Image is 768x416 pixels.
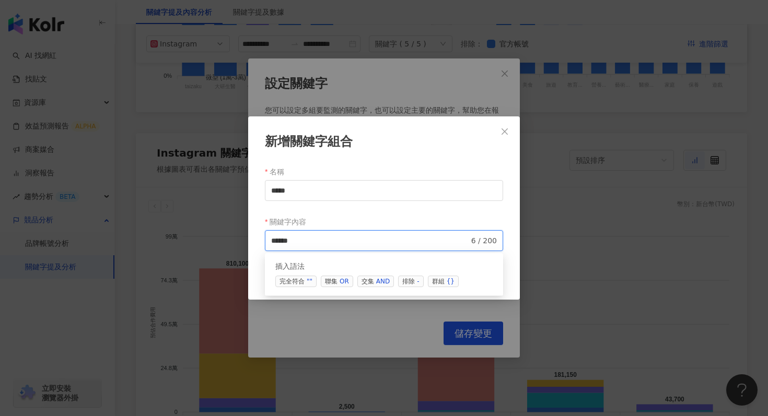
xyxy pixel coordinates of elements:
div: - [417,276,419,287]
div: 新增關鍵字組合 [265,133,503,151]
span: 聯集 [321,276,353,287]
input: 名稱 [265,180,503,201]
span: close [501,127,509,136]
label: 名稱 [265,163,292,180]
span: 6 / 200 [471,235,497,246]
span: 群組 [428,276,459,287]
div: 插入語法 [275,262,493,272]
label: 關鍵字內容 [265,213,314,230]
div: AND [376,276,390,287]
div: "" [307,276,312,287]
span: 交集 [357,276,394,287]
div: OR [340,276,349,287]
div: {} [447,276,455,287]
input: 關鍵字內容 [271,235,469,246]
span: 完全符合 [275,276,317,287]
span: 排除 [398,276,423,287]
button: Close [494,121,515,142]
